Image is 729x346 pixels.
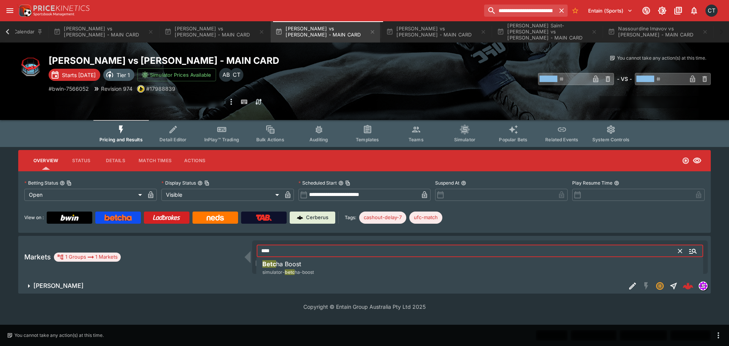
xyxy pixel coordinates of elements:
p: Starts [DATE] [62,71,96,79]
p: Auto-Save [683,98,707,106]
button: [PERSON_NAME] [18,278,626,294]
svg: Open [682,157,690,164]
img: Betcha [104,215,132,221]
button: Display StatusCopy To Clipboard [197,180,203,186]
h2: Copy To Clipboard [49,55,380,66]
img: Neds [207,215,224,221]
span: Betc [262,260,276,268]
button: Refresh [49,96,80,106]
img: logo-cerberus--red.svg [683,281,693,291]
span: Popular Bets [499,137,527,142]
button: Save Changes [571,330,617,341]
p: Copy To Clipboard [146,85,175,93]
span: cashout-delay-7 [359,214,406,221]
button: Edit Detail [626,279,639,293]
span: Team B [636,76,654,82]
button: [PERSON_NAME] vs [PERSON_NAME] - MAIN CARD [382,21,491,43]
p: Revision 974 [101,85,133,93]
button: No Bookmarks [569,5,581,17]
img: bwin.png [137,85,144,92]
p: Tier 1 [117,71,130,79]
span: Templates [356,137,379,142]
div: d99c06a8-3707-40e9-aa81-5d5272623fdf [683,281,693,291]
div: Betting Target: cerberus [359,212,406,224]
div: bwin [137,85,145,93]
button: [PERSON_NAME] vs [PERSON_NAME] - MAIN CARD [49,21,158,43]
img: Sportsbook Management [33,13,74,16]
button: Suspend At [461,180,466,186]
p: Display Status [161,180,196,186]
label: Tags: [345,212,356,224]
label: View on : [24,212,44,224]
button: Close [686,244,700,258]
span: simulator- [262,269,285,275]
button: Send Snapshot [620,330,667,341]
button: Scheduled StartCopy To Clipboard [338,180,344,186]
button: Send Snapshot [133,96,180,106]
span: Team A [540,76,557,82]
button: Betting StatusCopy To Clipboard [60,180,65,186]
p: You cannot take any action(s) at this time. [617,55,706,62]
img: mma.png [18,55,43,79]
img: Cerberus [297,215,303,221]
button: Auto-Save [671,96,711,108]
button: Override [636,96,671,108]
button: Copy To Clipboard [204,180,210,186]
svg: Suspended [655,281,664,291]
p: Scheduled Start [298,180,337,186]
button: Refresh [536,330,568,341]
h6: - VS - [617,75,632,83]
p: Cerberus [306,214,328,221]
button: Documentation [671,4,685,17]
span: System Controls [592,137,630,142]
span: InPlay™ Trading [204,137,239,142]
span: Detail Editor [159,137,186,142]
button: Copy To Clipboard [345,180,350,186]
button: Overview [27,152,64,170]
p: Override [648,98,667,106]
div: Start From [600,96,711,108]
button: Play Resume Time [614,180,619,186]
button: Save Changes [84,96,130,106]
img: TabNZ [256,215,272,221]
button: [PERSON_NAME] vs [PERSON_NAME] - MAIN CARD [271,21,380,43]
button: Status [64,152,98,170]
button: Suspended [653,279,667,293]
button: Nassourdine Imavov vs [PERSON_NAME] - MAIN CARD [603,21,713,43]
button: Close Event [183,96,224,108]
p: Betting Status [24,180,58,186]
div: simulator [699,281,708,291]
p: Suspend At [435,180,459,186]
span: ha-boost [295,269,314,275]
h5: Markets [24,253,51,261]
a: d99c06a8-3707-40e9-aa81-5d5272623fdf [680,278,696,294]
span: Simulator [454,137,475,142]
button: Clear [674,245,686,257]
span: Bulk Actions [256,137,284,142]
p: You cannot take any action(s) at this time. [14,332,104,339]
div: Visible [161,189,282,201]
img: Ladbrokes [153,215,180,221]
img: Bwin [60,215,79,221]
button: SGM Disabled [639,279,653,293]
div: Event type filters [93,120,636,147]
button: Connected to PK [639,4,653,17]
div: Betting Target: cerberus [409,212,442,224]
h6: [PERSON_NAME] [33,282,84,290]
span: ha Boost [276,260,301,268]
div: Cameron Tarver [705,5,718,17]
input: search [484,5,555,17]
button: Copy To Clipboard [66,180,72,186]
button: [PERSON_NAME] Saint-[PERSON_NAME] vs [PERSON_NAME] - MAIN CARD [492,21,602,43]
button: Straight [667,279,680,293]
div: Open [24,189,145,201]
div: Alex Bothe [219,68,233,82]
button: Select Tenant [584,5,637,17]
span: betc [285,269,295,275]
button: Close Event [670,330,711,341]
span: Teams [409,137,424,142]
button: more [714,331,723,340]
span: Related Events [545,137,578,142]
button: open drawer [3,4,17,17]
button: Simulator Prices Available [137,68,216,81]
